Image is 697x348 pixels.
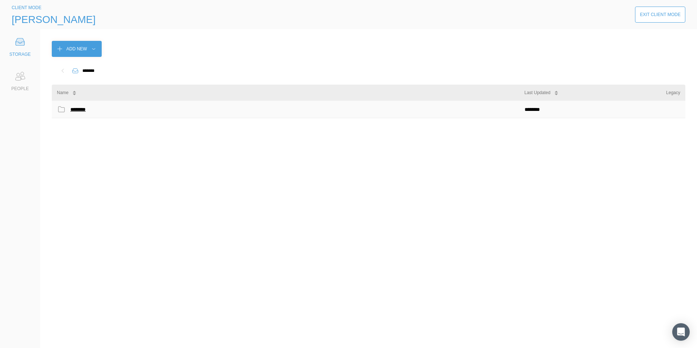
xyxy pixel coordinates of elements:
div: PEOPLE [11,85,29,92]
div: Add New [66,45,87,53]
div: Legacy [666,89,680,96]
button: Add New [52,41,102,57]
div: Name [57,89,69,96]
span: [PERSON_NAME] [12,14,96,26]
span: CLIENT MODE [12,5,42,10]
div: Open Intercom Messenger [672,323,690,341]
div: STORAGE [9,51,31,58]
button: Exit Client Mode [635,7,685,23]
div: Last Updated [525,89,550,96]
div: Exit Client Mode [640,11,681,18]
